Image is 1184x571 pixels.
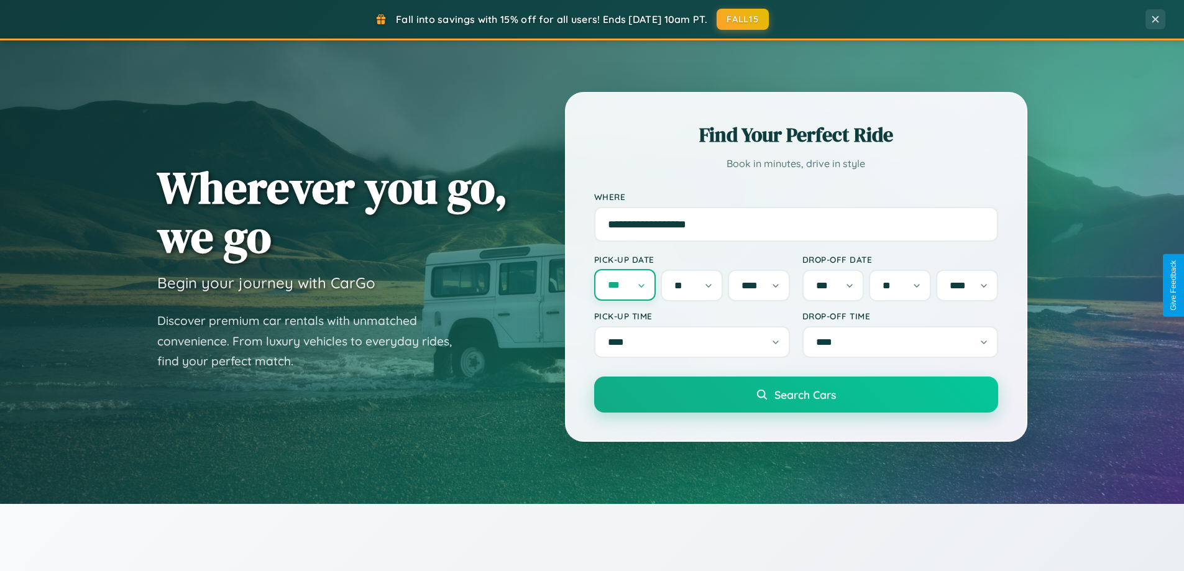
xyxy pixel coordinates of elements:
[594,121,998,148] h2: Find Your Perfect Ride
[157,273,375,292] h3: Begin your journey with CarGo
[157,163,508,261] h1: Wherever you go, we go
[802,311,998,321] label: Drop-off Time
[717,9,769,30] button: FALL15
[774,388,836,401] span: Search Cars
[157,311,468,372] p: Discover premium car rentals with unmatched convenience. From luxury vehicles to everyday rides, ...
[802,254,998,265] label: Drop-off Date
[396,13,707,25] span: Fall into savings with 15% off for all users! Ends [DATE] 10am PT.
[594,254,790,265] label: Pick-up Date
[594,191,998,202] label: Where
[594,155,998,173] p: Book in minutes, drive in style
[594,311,790,321] label: Pick-up Time
[594,377,998,413] button: Search Cars
[1169,260,1178,311] div: Give Feedback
